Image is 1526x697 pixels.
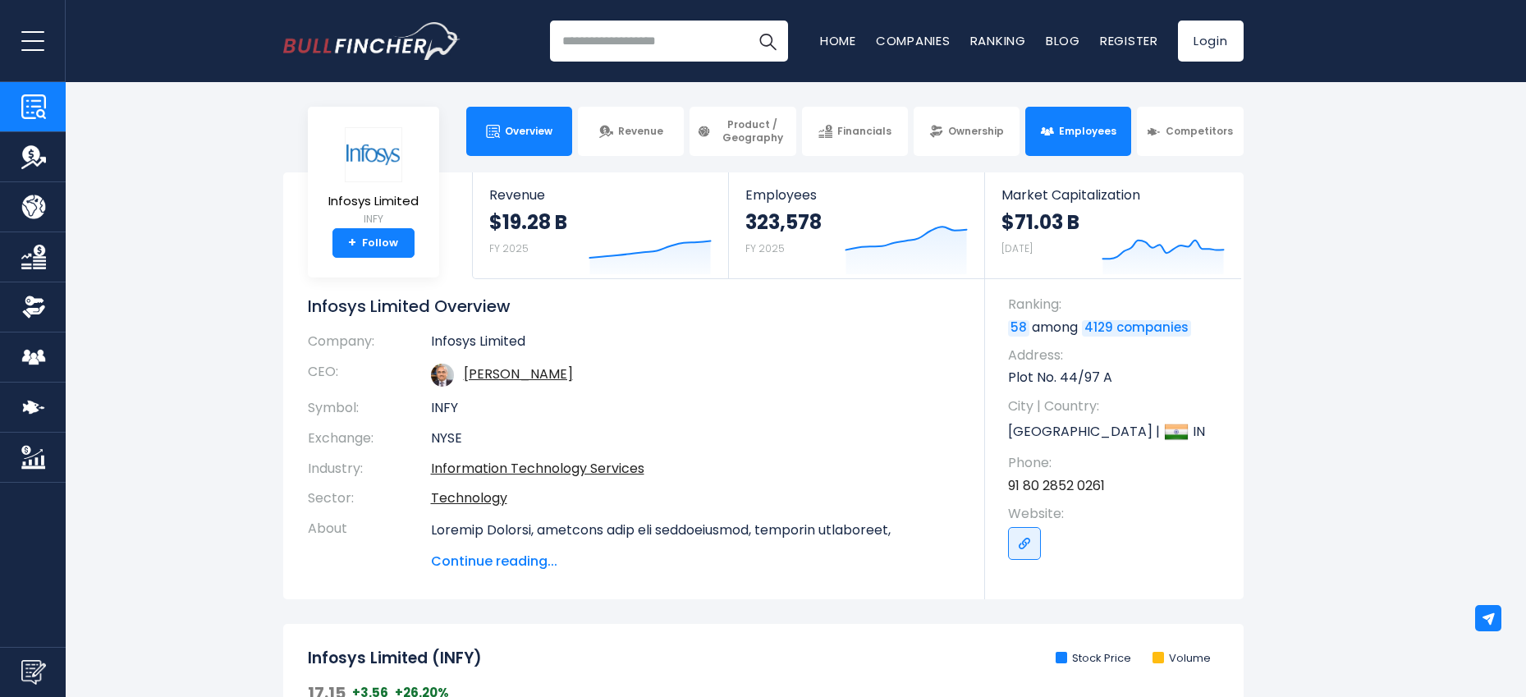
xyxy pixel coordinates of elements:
[283,22,460,60] a: Go to homepage
[473,172,728,278] a: Revenue $19.28 B FY 2025
[1100,32,1158,49] a: Register
[1046,32,1080,49] a: Blog
[1008,346,1227,365] span: Address:
[464,365,573,383] a: ceo
[332,228,415,258] a: +Follow
[308,514,431,571] th: About
[1137,107,1243,156] a: Competitors
[985,172,1241,278] a: Market Capitalization $71.03 B [DATE]
[431,333,960,357] td: Infosys Limited
[1008,454,1227,472] span: Phone:
[745,187,968,203] span: Employees
[970,32,1026,49] a: Ranking
[578,107,684,156] a: Revenue
[1008,477,1105,495] a: 91 80 2852 0261
[489,241,529,255] small: FY 2025
[489,209,567,235] strong: $19.28 B
[431,364,454,387] img: salil-parekh.jpg
[1008,320,1029,337] a: 58
[489,187,712,203] span: Revenue
[1178,21,1244,62] a: Login
[802,107,908,156] a: Financials
[328,126,419,229] a: Infosys Limited INFY
[283,22,461,60] img: Bullfincher logo
[308,296,960,317] h1: Infosys Limited Overview
[1008,319,1227,337] p: among
[876,32,951,49] a: Companies
[1001,187,1225,203] span: Market Capitalization
[308,333,431,357] th: Company:
[328,195,419,209] span: Infosys Limited
[1008,505,1227,523] span: Website:
[348,236,356,250] strong: +
[820,32,856,49] a: Home
[1008,420,1227,444] p: [GEOGRAPHIC_DATA] | IN
[1008,527,1041,560] a: Go to link
[308,357,431,393] th: CEO:
[308,424,431,454] th: Exchange:
[914,107,1020,156] a: Ownership
[308,454,431,484] th: Industry:
[308,649,482,669] h2: Infosys Limited (INFY)
[308,393,431,424] th: Symbol:
[21,295,46,319] img: Ownership
[618,125,663,138] span: Revenue
[431,459,644,478] a: Information Technology Services
[716,118,788,144] span: Product / Geography
[1025,107,1131,156] a: Employees
[308,484,431,514] th: Sector:
[1166,125,1233,138] span: Competitors
[747,21,788,62] button: Search
[690,107,795,156] a: Product / Geography
[1001,241,1033,255] small: [DATE]
[505,125,552,138] span: Overview
[1008,369,1227,387] p: Plot No. 44/97 A
[1056,652,1131,666] li: Stock Price
[1001,209,1079,235] strong: $71.03 B
[431,393,960,424] td: INFY
[466,107,572,156] a: Overview
[745,209,822,235] strong: 323,578
[1059,125,1116,138] span: Employees
[1008,397,1227,415] span: City | Country:
[1008,296,1227,314] span: Ranking:
[431,424,960,454] td: NYSE
[948,125,1004,138] span: Ownership
[431,488,507,507] a: Technology
[837,125,891,138] span: Financials
[745,241,785,255] small: FY 2025
[1082,320,1191,337] a: 4129 companies
[729,172,984,278] a: Employees 323,578 FY 2025
[431,552,960,571] span: Continue reading...
[328,212,419,227] small: INFY
[1153,652,1211,666] li: Volume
